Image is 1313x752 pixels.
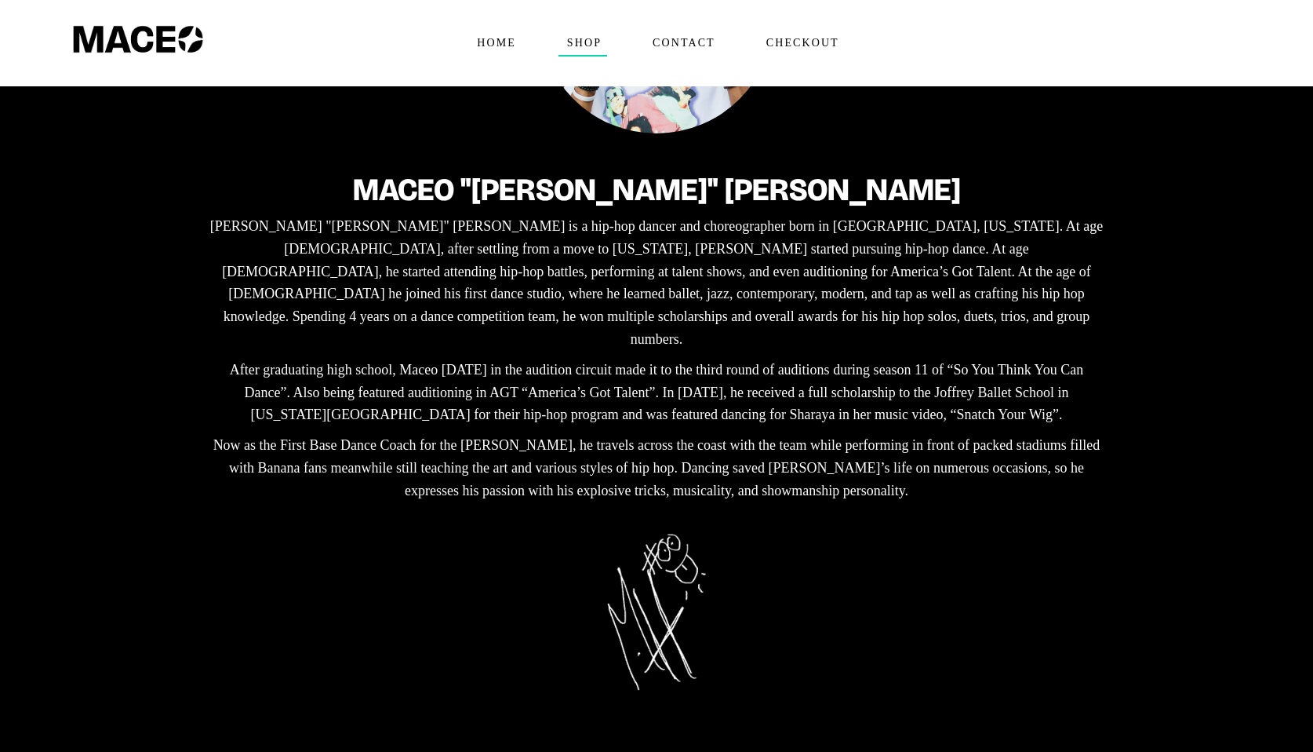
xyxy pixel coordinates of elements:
img: Maceo Harrison Signature [607,534,707,691]
h2: Maceo "[PERSON_NAME]" [PERSON_NAME] [205,173,1108,207]
p: Now as the First Base Dance Coach for the [PERSON_NAME], he travels across the coast with the tea... [205,434,1108,502]
span: Checkout [759,31,846,56]
span: Contact [646,31,722,56]
span: Shop [560,31,608,56]
p: After graduating high school, Maceo [DATE] in the audition circuit made it to the third round of ... [205,359,1108,426]
span: Home [470,31,522,56]
p: [PERSON_NAME] "[PERSON_NAME]" [PERSON_NAME] is a hip-hop dancer and choreographer born in [GEOGRA... [205,215,1108,351]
